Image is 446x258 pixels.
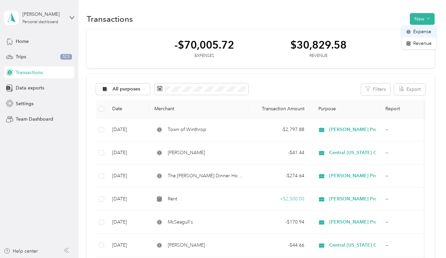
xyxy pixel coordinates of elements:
span: [PERSON_NAME] [168,242,205,249]
td: [DATE] [107,211,149,234]
span: All purposes [113,87,140,91]
span: Central [US_STATE] OMM [329,149,386,156]
span: [PERSON_NAME] [168,149,205,156]
td: [DATE] [107,141,149,165]
h1: Transactions [87,15,133,22]
div: - $41.44 [255,149,304,156]
th: Date [107,100,149,118]
div: [PERSON_NAME] [22,11,64,18]
div: Expenses [174,53,234,59]
div: - $274.64 [255,172,304,180]
span: Central [US_STATE] OMM [329,242,386,249]
td: [DATE] [107,165,149,188]
div: - $44.66 [255,242,304,249]
div: Revenue [290,53,347,59]
span: Team Dashboard [16,116,53,123]
td: [DATE] [107,188,149,211]
button: New [410,13,435,25]
span: McSeagull's [168,218,193,226]
div: + $2,500.00 [255,195,304,203]
div: - $170.94 [255,218,304,226]
span: Expense [413,28,431,35]
span: Town of Winthrop [168,126,206,133]
div: $30,829.58 [290,39,347,51]
span: Trips [16,53,26,60]
span: Home [16,38,29,45]
span: Revenue [413,40,432,47]
span: Data exports [16,84,44,91]
span: [PERSON_NAME] Property Management [329,195,419,203]
span: Rent [168,195,177,203]
div: -$70,005.72 [174,39,234,51]
div: Personal dashboard [22,20,58,24]
span: 523 [60,54,72,60]
span: Purpose [315,106,336,112]
th: Transaction Amount [249,100,310,118]
button: Help center [4,248,38,255]
iframe: Everlance-gr Chat Button Frame [408,220,446,258]
span: The [PERSON_NAME] Dinner House [168,172,244,180]
button: Filters [361,83,390,95]
button: Export [394,83,425,95]
span: [PERSON_NAME] Property Management [329,172,419,180]
span: Settings [16,100,33,107]
span: Transactions [16,69,43,76]
th: Merchant [149,100,249,118]
td: [DATE] [107,234,149,257]
div: - $2,797.88 [255,126,304,133]
td: [DATE] [107,118,149,141]
span: [PERSON_NAME] Property Management [329,218,419,226]
span: [PERSON_NAME] Property Management [329,126,419,133]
